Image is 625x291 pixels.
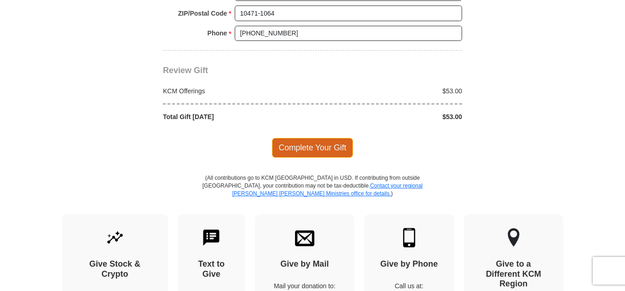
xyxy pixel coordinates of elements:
h4: Give by Phone [380,259,438,269]
strong: ZIP/Postal Code [178,7,227,20]
div: Total Gift [DATE] [158,112,313,121]
strong: Phone [208,27,227,40]
h4: Text to Give [194,259,230,279]
div: KCM Offerings [158,86,313,96]
img: envelope.svg [295,228,314,247]
div: $53.00 [312,112,467,121]
img: give-by-stock.svg [105,228,125,247]
span: Complete Your Gift [272,138,353,157]
img: other-region [507,228,520,247]
a: Contact your regional [PERSON_NAME] [PERSON_NAME] Ministries office for details. [232,183,422,197]
img: text-to-give.svg [202,228,221,247]
p: (All contributions go to KCM [GEOGRAPHIC_DATA] in USD. If contributing from outside [GEOGRAPHIC_D... [202,174,423,214]
p: Call us at: [380,281,438,291]
h4: Give Stock & Crypto [78,259,152,279]
span: Review Gift [163,66,208,75]
h4: Give by Mail [271,259,338,269]
img: mobile.svg [399,228,419,247]
h4: Give to a Different KCM Region [480,259,547,289]
div: $53.00 [312,86,467,96]
p: Mail your donation to: [271,281,338,291]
